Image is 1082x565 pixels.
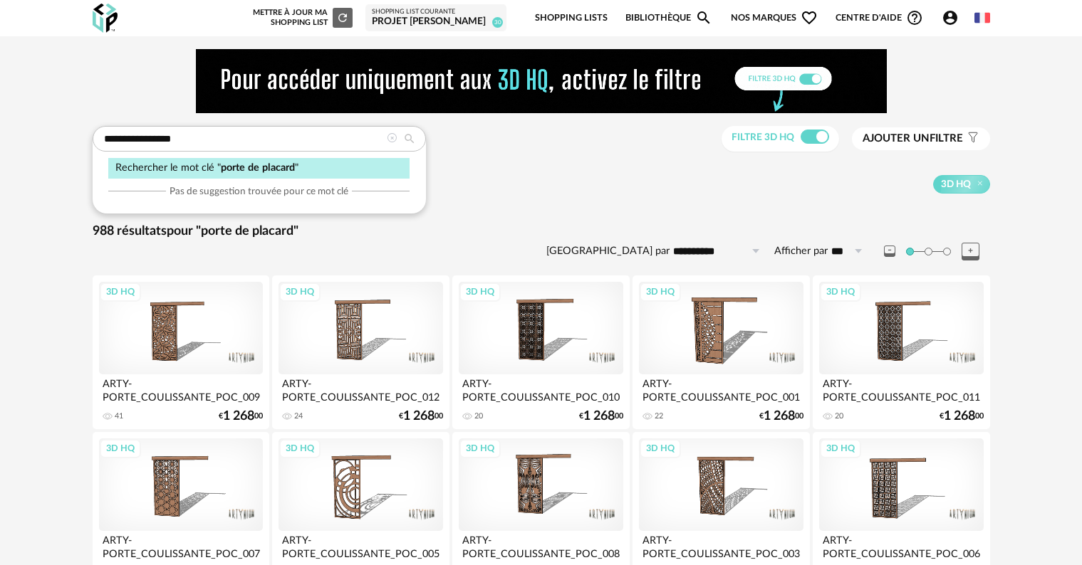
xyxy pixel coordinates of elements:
[167,225,298,238] span: pour "porte de placard"
[835,411,843,421] div: 20
[535,1,608,35] a: Shopping Lists
[940,411,984,421] div: € 00
[640,439,681,458] div: 3D HQ
[279,374,442,403] div: ARTY-PORTE_COULISSANTE_POC_012_2200X1100_BAMBOU
[852,127,990,150] button: Ajouter unfiltre Filter icon
[279,531,442,559] div: ARTY-PORTE_COULISSANTE_POC_005_2200X1100_BAMBOU
[100,439,141,458] div: 3D HQ
[100,282,141,301] div: 3D HQ
[942,9,965,26] span: Account Circle icon
[813,275,989,429] a: 3D HQ ARTY-PORTE_COULISSANTE_POC_011_2200X1100_BAMBOU 20 €1 26800
[219,411,263,421] div: € 00
[695,9,712,26] span: Magnify icon
[579,411,623,421] div: € 00
[492,17,503,28] span: 30
[93,275,269,429] a: 3D HQ ARTY-PORTE_COULISSANTE_POC_009_2200X1100_BAMBOU 41 €1 26800
[399,411,443,421] div: € 00
[221,162,295,173] span: porte de placard
[93,223,990,240] div: 988 résultats
[279,282,321,301] div: 3D HQ
[279,439,321,458] div: 3D HQ
[223,411,254,421] span: 1 268
[372,16,500,28] div: Projet [PERSON_NAME]
[115,411,123,421] div: 41
[546,245,670,258] label: [GEOGRAPHIC_DATA] par
[170,185,348,198] span: Pas de suggestion trouvée pour ce mot clé
[459,374,623,403] div: ARTY-PORTE_COULISSANTE_POC_010_2200X1100_BAMBOU
[863,133,930,144] span: Ajouter un
[820,439,861,458] div: 3D HQ
[941,178,971,191] span: 3D HQ
[403,411,435,421] span: 1 268
[640,282,681,301] div: 3D HQ
[820,282,861,301] div: 3D HQ
[294,411,303,421] div: 24
[819,531,983,559] div: ARTY-PORTE_COULISSANTE_POC_006_2200X1100_BAMBOU
[452,275,629,429] a: 3D HQ ARTY-PORTE_COULISSANTE_POC_010_2200X1100_BAMBOU 20 €1 26800
[583,411,615,421] span: 1 268
[459,439,501,458] div: 3D HQ
[250,8,353,28] div: Mettre à jour ma Shopping List
[633,275,809,429] a: 3D HQ ARTY-PORTE_COULISSANTE_POC_001_2200X1100_BAMBOU 22 €1 26800
[625,1,712,35] a: BibliothèqueMagnify icon
[863,132,963,146] span: filtre
[108,158,410,179] div: Rechercher le mot clé " "
[963,132,979,146] span: Filter icon
[974,10,990,26] img: fr
[764,411,795,421] span: 1 268
[944,411,975,421] span: 1 268
[372,8,500,28] a: Shopping List courante Projet [PERSON_NAME] 30
[774,245,828,258] label: Afficher par
[759,411,803,421] div: € 00
[99,531,263,559] div: ARTY-PORTE_COULISSANTE_POC_007_2200X1100_BAMBOU
[732,132,794,142] span: Filtre 3D HQ
[459,282,501,301] div: 3D HQ
[474,411,483,421] div: 20
[819,374,983,403] div: ARTY-PORTE_COULISSANTE_POC_011_2200X1100_BAMBOU
[731,1,818,35] span: Nos marques
[93,4,118,33] img: OXP
[372,8,500,16] div: Shopping List courante
[942,9,959,26] span: Account Circle icon
[655,411,663,421] div: 22
[272,275,449,429] a: 3D HQ ARTY-PORTE_COULISSANTE_POC_012_2200X1100_BAMBOU 24 €1 26800
[196,49,887,113] img: NEW%20NEW%20HQ%20NEW_V1.gif
[906,9,923,26] span: Help Circle Outline icon
[459,531,623,559] div: ARTY-PORTE_COULISSANTE_POC_008_2200X1100_BAMBOU
[836,9,923,26] span: Centre d'aideHelp Circle Outline icon
[801,9,818,26] span: Heart Outline icon
[99,374,263,403] div: ARTY-PORTE_COULISSANTE_POC_009_2200X1100_BAMBOU
[336,14,349,21] span: Refresh icon
[639,374,803,403] div: ARTY-PORTE_COULISSANTE_POC_001_2200X1100_BAMBOU
[639,531,803,559] div: ARTY-PORTE_COULISSANTE_POC_003_2200X1100_BAMBOU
